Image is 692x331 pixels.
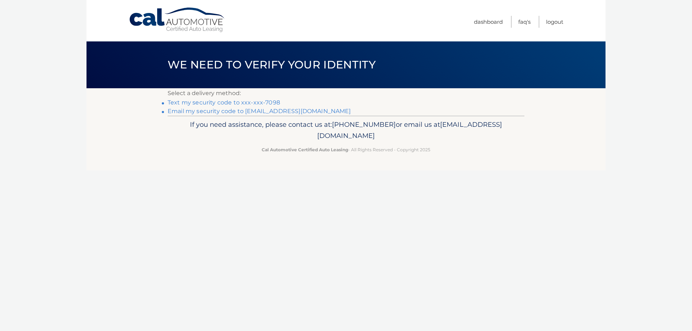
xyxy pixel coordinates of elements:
span: We need to verify your identity [168,58,376,71]
a: Email my security code to [EMAIL_ADDRESS][DOMAIN_NAME] [168,108,351,115]
p: Select a delivery method: [168,88,524,98]
a: Cal Automotive [129,7,226,33]
span: [PHONE_NUMBER] [332,120,396,129]
strong: Cal Automotive Certified Auto Leasing [262,147,348,152]
p: If you need assistance, please contact us at: or email us at [172,119,520,142]
a: Logout [546,16,563,28]
a: Dashboard [474,16,503,28]
a: FAQ's [518,16,531,28]
a: Text my security code to xxx-xxx-7098 [168,99,280,106]
p: - All Rights Reserved - Copyright 2025 [172,146,520,153]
